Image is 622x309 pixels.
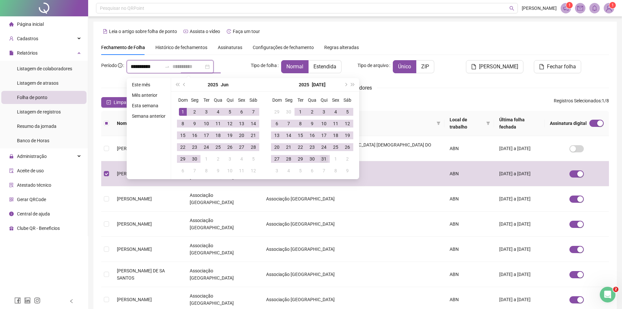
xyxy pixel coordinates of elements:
[226,108,234,116] div: 5
[200,106,212,118] td: 2025-06-03
[17,66,72,71] span: Listagem de colaboradores
[566,2,573,9] sup: 1
[247,106,259,118] td: 2025-06-07
[214,120,222,128] div: 11
[118,63,122,68] span: info-circle
[212,165,224,177] td: 2025-07-09
[342,118,353,129] td: 2025-07-12
[320,155,328,163] div: 31
[485,115,491,132] span: filter
[273,108,281,116] div: 29
[236,165,247,177] td: 2025-07-11
[273,131,281,139] div: 13
[283,141,295,153] td: 2025-07-21
[200,153,212,165] td: 2025-07-01
[17,36,38,41] span: Cadastros
[17,197,46,202] span: Gerar QRCode
[249,108,257,116] div: 7
[214,167,222,175] div: 9
[563,5,569,11] span: notification
[318,141,330,153] td: 2025-07-24
[184,262,261,287] td: Associação [GEOGRAPHIC_DATA]
[296,155,304,163] div: 29
[191,155,199,163] div: 30
[306,141,318,153] td: 2025-07-23
[189,129,200,141] td: 2025-06-16
[202,167,210,175] div: 8
[318,118,330,129] td: 2025-07-10
[9,36,14,41] span: user-add
[238,108,246,116] div: 6
[200,141,212,153] td: 2025-06-24
[330,141,342,153] td: 2025-07-25
[249,143,257,151] div: 28
[191,143,199,151] div: 23
[295,153,306,165] td: 2025-07-29
[238,167,246,175] div: 11
[342,78,349,91] button: next-year
[177,129,189,141] td: 2025-06-15
[312,78,326,91] button: month panel
[318,94,330,106] th: Qui
[398,63,411,70] span: Único
[332,155,340,163] div: 1
[247,118,259,129] td: 2025-06-14
[444,161,494,186] td: ABN
[466,60,523,73] button: [PERSON_NAME]
[224,153,236,165] td: 2025-07-03
[212,129,224,141] td: 2025-06-18
[214,131,222,139] div: 18
[17,226,60,231] span: Clube QR - Beneficios
[285,108,293,116] div: 30
[191,167,199,175] div: 7
[17,211,50,216] span: Central de ajuda
[249,120,257,128] div: 14
[226,143,234,151] div: 26
[273,155,281,163] div: 27
[179,120,187,128] div: 8
[271,165,283,177] td: 2025-08-03
[251,62,277,69] span: Tipo de folha
[9,226,14,231] span: gift
[308,143,316,151] div: 23
[342,165,353,177] td: 2025-08-09
[296,120,304,128] div: 8
[318,165,330,177] td: 2025-08-07
[444,186,494,212] td: ABN
[285,143,293,151] div: 21
[226,120,234,128] div: 12
[494,186,545,212] td: [DATE] a [DATE]
[320,131,328,139] div: 17
[435,118,442,128] span: filter
[295,94,306,106] th: Ter
[9,183,14,187] span: solution
[224,129,236,141] td: 2025-06-19
[212,153,224,165] td: 2025-07-02
[190,29,220,34] span: Assista o vídeo
[103,29,107,34] span: file-text
[17,50,38,56] span: Relatórios
[318,153,330,165] td: 2025-07-31
[236,141,247,153] td: 2025-06-27
[306,118,318,129] td: 2025-07-09
[17,109,61,114] span: Listagem de registros
[261,212,444,237] td: Associação [GEOGRAPHIC_DATA]
[330,153,342,165] td: 2025-08-01
[271,94,283,106] th: Dom
[174,78,181,91] button: super-prev-year
[479,63,518,71] span: [PERSON_NAME]
[494,111,545,136] th: Última folha fechada
[117,146,152,151] span: [PERSON_NAME]
[181,78,188,91] button: prev-year
[349,78,357,91] button: super-next-year
[177,94,189,106] th: Dom
[236,153,247,165] td: 2025-07-04
[330,106,342,118] td: 2025-07-04
[450,116,484,130] span: Local de trabalho
[249,155,257,163] div: 5
[343,131,351,139] div: 19
[308,108,316,116] div: 2
[296,167,304,175] div: 5
[227,29,231,34] span: history
[17,154,47,159] span: Administração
